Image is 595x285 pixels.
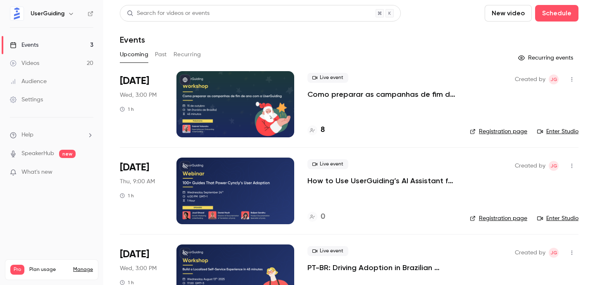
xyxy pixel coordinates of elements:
[537,214,578,223] a: Enter Studio
[550,74,557,84] span: JG
[120,71,163,137] div: Oct 15 Wed, 4:00 PM (America/Sao Paulo)
[514,51,578,65] button: Recurring events
[73,266,93,273] a: Manage
[29,266,68,273] span: Plan usage
[174,48,201,61] button: Recurring
[120,192,134,199] div: 1 h
[31,10,64,18] h6: UserGuiding
[307,73,348,83] span: Live event
[549,161,559,171] span: Joud Ghazal
[10,59,39,67] div: Videos
[10,131,93,139] li: help-dropdown-opener
[120,158,163,224] div: Oct 23 Thu, 4:00 PM (Europe/Istanbul)
[10,41,38,49] div: Events
[321,125,325,136] h4: 8
[537,127,578,136] a: Enter Studio
[59,150,76,158] span: new
[470,214,527,223] a: Registration page
[120,248,149,261] span: [DATE]
[515,74,545,84] span: Created by
[10,265,24,275] span: Pro
[307,176,457,186] a: How to Use UserGuiding’s AI Assistant for Seamless Support and Adoption
[120,91,157,99] span: Wed, 3:00 PM
[470,127,527,136] a: Registration page
[307,246,348,256] span: Live event
[485,5,532,22] button: New video
[515,161,545,171] span: Created by
[120,48,148,61] button: Upcoming
[120,264,157,273] span: Wed, 3:00 PM
[10,77,47,86] div: Audience
[550,161,557,171] span: JG
[10,7,24,20] img: UserGuiding
[307,211,325,223] a: 0
[120,177,155,186] span: Thu, 9:00 AM
[321,211,325,223] h4: 0
[549,74,559,84] span: Joud Ghazal
[120,35,145,45] h1: Events
[307,263,457,273] a: PT-BR: Driving Adoption in Brazilian Fintech Companies with UserGuiding
[21,168,52,177] span: What's new
[120,74,149,88] span: [DATE]
[120,161,149,174] span: [DATE]
[83,169,93,176] iframe: Noticeable Trigger
[10,96,43,104] div: Settings
[155,48,167,61] button: Past
[21,149,54,158] a: SpeakerHub
[120,106,134,113] div: 1 h
[550,248,557,258] span: JG
[21,131,33,139] span: Help
[307,159,348,169] span: Live event
[127,9,209,18] div: Search for videos or events
[307,125,325,136] a: 8
[549,248,559,258] span: Joud Ghazal
[535,5,578,22] button: Schedule
[515,248,545,258] span: Created by
[307,89,457,99] a: Como preparar as campanhas de fim de ano com a UserGuiding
